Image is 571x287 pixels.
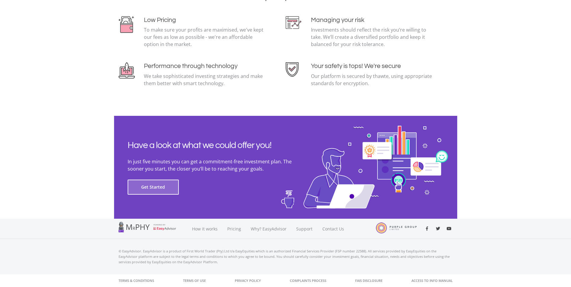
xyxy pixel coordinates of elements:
[144,16,266,24] h4: Low Pricing
[318,219,349,239] a: Contact Us
[144,26,266,48] p: To make sure your profits are maximised, we've kept our fees as low as possible - we're an afford...
[235,274,261,287] a: Privacy Policy
[291,219,318,239] a: Support
[355,274,383,287] a: FAIS Disclosure
[411,274,453,287] a: Access to Info Manual
[119,274,154,287] a: Terms & Conditions
[128,158,308,172] p: In just five minutes you can get a commitment-free investment plan. The sooner you start, the clo...
[311,26,433,48] p: Investments should reflect the risk you’re willing to take. We’ll create a diversified portfolio ...
[290,274,326,287] a: Complaints Process
[311,62,433,70] h4: Your safety is tops! We're secure
[246,219,291,239] a: Why? EasyAdvisor
[128,180,179,195] button: Get Started
[144,73,266,87] p: We take sophisticated investing strategies and make them better with smart technology.
[311,73,433,87] p: Our platform is secured by thawte, using appropriate standards for encryption.
[311,16,433,24] h4: Managing your risk
[183,274,206,287] a: Terms of Use
[119,248,453,265] p: © EasyAdvisor. EasyAdvisor is a product of First World Trader (Pty) Ltd t/a EasyEquities which is...
[128,140,308,151] h2: Have a look at what we could offer you!
[222,219,246,239] a: Pricing
[144,62,266,70] h4: Performance through technology
[187,219,222,239] a: How it works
